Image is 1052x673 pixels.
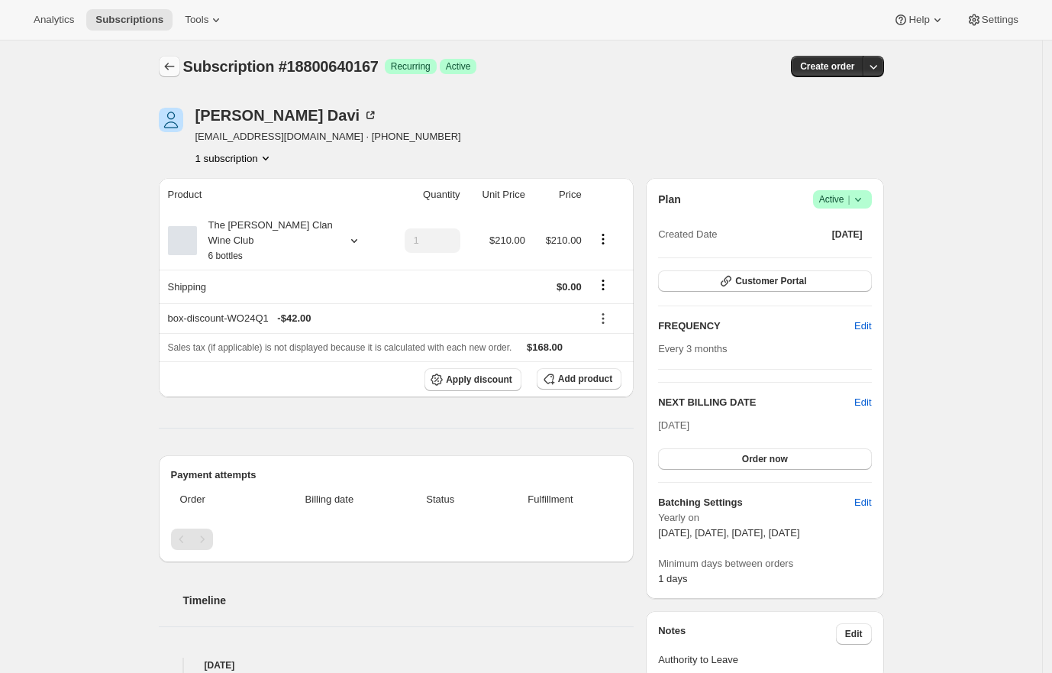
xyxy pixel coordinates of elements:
[658,395,854,410] h2: NEXT BILLING DATE
[658,227,717,242] span: Created Date
[159,658,634,673] h4: [DATE]
[847,193,850,205] span: |
[168,342,512,353] span: Sales tax (if applicable) is not displayed because it is calculated with each new order.
[176,9,233,31] button: Tools
[658,573,687,584] span: 1 days
[159,108,183,132] span: Nick Davi
[266,492,392,507] span: Billing date
[391,60,431,73] span: Recurring
[195,108,379,123] div: [PERSON_NAME] Davi
[208,251,243,261] small: 6 bottles
[908,14,929,26] span: Help
[658,510,871,526] span: Yearly on
[530,178,586,212] th: Price
[982,14,1018,26] span: Settings
[658,495,854,510] h6: Batching Settings
[424,368,521,391] button: Apply discount
[845,628,863,640] span: Edit
[195,150,273,166] button: Product actions
[159,56,180,77] button: Subscriptions
[159,270,384,303] th: Shipping
[854,319,871,334] span: Edit
[546,235,582,246] span: $210.00
[558,373,612,385] span: Add product
[591,277,615,293] button: Shipping actions
[86,9,173,31] button: Subscriptions
[658,343,727,354] span: Every 3 months
[957,9,1028,31] button: Settings
[489,492,612,507] span: Fulfillment
[658,319,854,334] h2: FREQUENCY
[557,281,582,293] span: $0.00
[183,593,634,608] h2: Timeline
[845,314,880,338] button: Edit
[34,14,74,26] span: Analytics
[658,270,871,292] button: Customer Portal
[383,178,464,212] th: Quantity
[658,623,836,645] h3: Notes
[658,556,871,571] span: Minimum days between orders
[446,60,471,73] span: Active
[791,56,863,77] button: Create order
[845,490,880,515] button: Edit
[742,453,788,465] span: Order now
[658,419,689,431] span: [DATE]
[95,14,163,26] span: Subscriptions
[277,311,311,326] span: - $42.00
[171,483,263,516] th: Order
[854,395,871,410] button: Edit
[171,468,622,483] h2: Payment attempts
[24,9,83,31] button: Analytics
[884,9,954,31] button: Help
[197,218,334,264] div: The [PERSON_NAME] Clan Wine Club
[168,311,582,326] div: box-discount-WO24Q1
[658,192,681,207] h2: Plan
[836,623,872,645] button: Edit
[465,178,530,212] th: Unit Price
[854,495,871,510] span: Edit
[402,492,479,507] span: Status
[489,235,525,246] span: $210.00
[159,178,384,212] th: Product
[735,275,806,287] span: Customer Portal
[527,341,563,353] span: $168.00
[819,192,866,207] span: Active
[185,14,208,26] span: Tools
[537,368,621,390] button: Add product
[195,129,461,144] span: [EMAIL_ADDRESS][DOMAIN_NAME] · [PHONE_NUMBER]
[446,374,512,386] span: Apply discount
[658,448,871,470] button: Order now
[591,231,615,248] button: Product actions
[823,224,872,245] button: [DATE]
[658,652,871,668] span: Authority to Leave
[832,228,863,241] span: [DATE]
[183,58,379,75] span: Subscription #18800640167
[171,529,622,550] nav: Pagination
[800,60,854,73] span: Create order
[658,527,799,539] span: [DATE], [DATE], [DATE], [DATE]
